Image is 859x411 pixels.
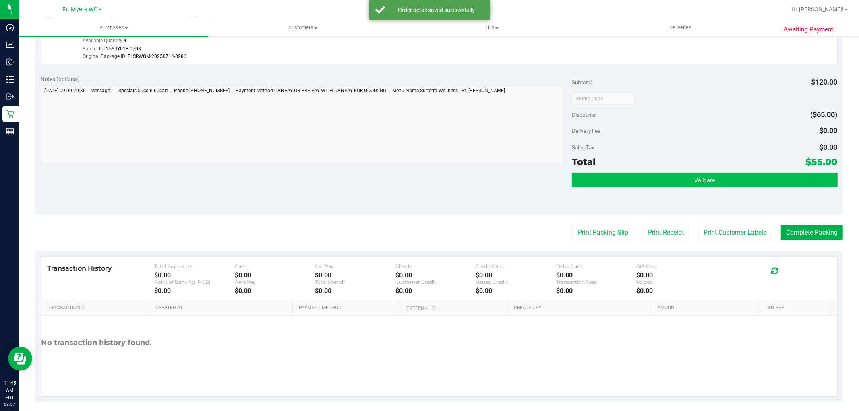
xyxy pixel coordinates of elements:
div: $0.00 [556,287,636,295]
div: CanPay [315,263,395,269]
a: Transaction ID [48,305,146,311]
div: $0.00 [395,271,476,279]
a: Tills [397,19,586,36]
div: AeroPay [235,279,315,285]
button: Print Packing Slip [573,225,633,240]
div: $0.00 [235,287,315,295]
div: Issued Credit [476,279,556,285]
p: 08/27 [4,401,16,407]
span: Validate [694,177,715,184]
span: Ft. Myers WC [63,6,98,13]
span: Awaiting Payment [784,25,833,34]
div: Point of Banking (POB) [154,279,234,285]
inline-svg: Reports [6,127,14,135]
div: Credit Card [476,263,556,269]
div: Available Quantity: [83,35,286,51]
span: Purchases [19,24,208,31]
div: Cash [235,263,315,269]
button: Complete Packing [781,225,843,240]
div: $0.00 [476,287,556,295]
span: Subtotal [572,79,592,85]
div: Debit Card [556,263,636,269]
inline-svg: Inbound [6,58,14,66]
div: Transaction Fees [556,279,636,285]
div: $0.00 [315,287,395,295]
div: Gift Card [636,263,716,269]
button: Print Customer Labels [698,225,772,240]
a: Created By [514,305,648,311]
div: $0.00 [315,271,395,279]
span: Delivery Fee [572,128,600,134]
span: 4 [124,38,126,43]
div: $0.00 [154,271,234,279]
a: Customers [208,19,397,36]
button: Validate [572,173,837,187]
input: Promo Code [572,93,634,105]
div: Total Payments [154,263,234,269]
span: Discounts [572,107,596,122]
div: $0.00 [636,287,716,295]
a: Txn Fee [765,305,828,311]
a: Amount [658,305,756,311]
span: $120.00 [811,78,838,86]
p: 11:45 AM EDT [4,380,16,401]
a: Deliveries [586,19,775,36]
div: $0.00 [235,271,315,279]
span: $0.00 [820,126,838,135]
span: JUL25SJY01B-0708 [97,46,141,52]
span: Customers [209,24,397,31]
iframe: Resource center [8,347,32,371]
span: $0.00 [820,143,838,151]
inline-svg: Inventory [6,75,14,83]
div: No transaction history found. [41,316,152,370]
div: $0.00 [154,287,234,295]
span: Notes (optional) [41,76,80,82]
button: Print Receipt [643,225,689,240]
th: External ID [400,301,507,316]
span: Original Package ID: [83,54,126,59]
span: Hi, [PERSON_NAME]! [791,6,844,12]
inline-svg: Outbound [6,93,14,101]
span: ($65.00) [811,110,838,119]
div: $0.00 [476,271,556,279]
a: Created At [155,305,290,311]
a: Purchases [19,19,208,36]
span: Total [572,156,596,167]
div: Customer Credit [395,279,476,285]
span: $55.00 [806,156,838,167]
div: Voided [636,279,716,285]
div: Total Spendr [315,279,395,285]
inline-svg: Analytics [6,41,14,49]
span: Tills [397,24,586,31]
a: Payment Method [299,305,397,311]
span: Batch: [83,46,96,52]
span: Sales Tax [572,144,594,151]
div: $0.00 [556,271,636,279]
div: $0.00 [395,287,476,295]
inline-svg: Retail [6,110,14,118]
inline-svg: Dashboard [6,23,14,31]
span: FLSRWGM-20250714-3286 [128,54,186,59]
span: Deliveries [658,24,702,31]
div: $0.00 [636,271,716,279]
div: Check [395,263,476,269]
div: Order detail saved successfully [389,6,484,14]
